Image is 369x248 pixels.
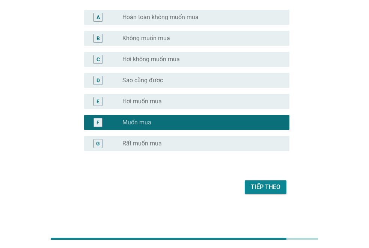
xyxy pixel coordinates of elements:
[96,140,100,148] div: G
[122,14,199,21] label: Hoàn toàn không muốn mua
[122,77,163,84] label: Sao cũng được
[96,77,100,85] div: D
[122,98,162,105] label: Hơi muốn mua
[96,56,100,64] div: C
[122,119,151,126] label: Muốn mua
[96,98,99,106] div: E
[122,56,180,63] label: Hơi không muốn mua
[96,119,99,127] div: F
[251,183,280,192] div: Tiếp theo
[122,140,162,147] label: Rất muốn mua
[96,14,100,21] div: A
[96,35,100,42] div: B
[122,35,170,42] label: Không muốn mua
[245,180,286,194] button: Tiếp theo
